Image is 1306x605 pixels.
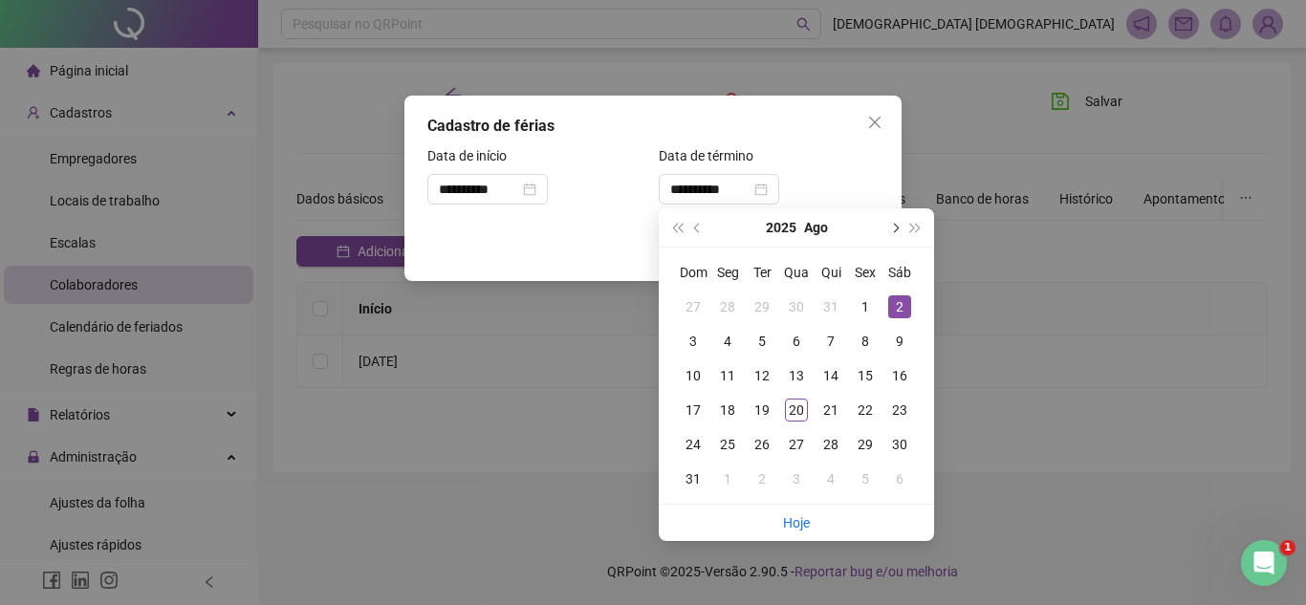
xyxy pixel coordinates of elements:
[854,364,877,387] div: 15
[888,330,911,353] div: 9
[766,208,796,247] button: year panel
[819,295,842,318] div: 31
[882,255,917,290] th: Sáb
[676,290,710,324] td: 2025-07-27
[848,462,882,496] td: 2025-09-05
[888,433,911,456] div: 30
[819,364,842,387] div: 14
[666,208,687,247] button: super-prev-year
[15,12,314,119] div: Ficamos felizes que esteja gostando da sua experiência com a QRPoint😊.Gostaria de nos dar um feed...
[676,462,710,496] td: 2025-08-31
[882,324,917,358] td: 2025-08-09
[785,364,808,387] div: 13
[888,399,911,421] div: 23
[751,399,773,421] div: 19
[751,467,773,490] div: 2
[427,115,879,138] div: Cadastro de férias
[860,107,890,138] button: Close
[779,393,814,427] td: 2025-08-20
[848,290,882,324] td: 2025-08-01
[31,338,298,395] div: Agradecemos pelas respostas, seu feedback é muito importante para nós 💜
[779,324,814,358] td: 2025-08-06
[848,358,882,393] td: 2025-08-15
[745,427,779,462] td: 2025-08-26
[745,393,779,427] td: 2025-08-19
[848,255,882,290] th: Sex
[888,364,911,387] div: 16
[710,427,745,462] td: 2025-08-25
[882,427,917,462] td: 2025-08-30
[848,324,882,358] td: 2025-08-08
[819,467,842,490] div: 4
[779,358,814,393] td: 2025-08-13
[785,295,808,318] div: 30
[299,8,336,44] button: Início
[882,462,917,496] td: 2025-09-06
[819,433,842,456] div: 28
[15,224,367,448] div: Ana diz…
[785,330,808,353] div: 6
[710,255,745,290] th: Seg
[854,295,877,318] div: 1
[682,330,705,353] div: 3
[682,364,705,387] div: 10
[682,399,705,421] div: 17
[716,295,739,318] div: 28
[427,145,519,166] label: Data de início
[779,462,814,496] td: 2025-09-03
[676,324,710,358] td: 2025-08-03
[867,115,882,130] span: close
[12,8,49,44] button: go back
[888,467,911,490] div: 6
[882,393,917,427] td: 2025-08-23
[716,467,739,490] div: 1
[814,462,848,496] td: 2025-09-04
[687,208,708,247] button: prev-year
[785,399,808,421] div: 20
[745,462,779,496] td: 2025-09-02
[676,255,710,290] th: Dom
[676,358,710,393] td: 2025-08-10
[1280,540,1295,555] span: 1
[883,208,904,247] button: next-year
[783,515,810,530] a: Hoje
[15,207,367,208] div: New messages divider
[905,208,926,247] button: super-next-year
[682,467,705,490] div: 31
[804,208,828,247] button: month panel
[814,427,848,462] td: 2025-08-28
[682,433,705,456] div: 24
[779,427,814,462] td: 2025-08-27
[854,467,877,490] div: 5
[31,71,298,108] div: Gostaria de nos dar um feedback mais detalhado ou sugerir alguma melhoria?
[745,290,779,324] td: 2025-07-29
[854,330,877,353] div: 8
[751,295,773,318] div: 29
[854,433,877,456] div: 29
[751,330,773,353] div: 5
[888,295,911,318] div: 2
[710,290,745,324] td: 2025-07-28
[336,8,370,42] div: Fechar
[854,399,877,421] div: 22
[682,295,705,318] div: 27
[31,410,101,421] div: Ana • Há 2h
[1241,540,1287,586] iframe: Intercom live chat
[31,235,298,329] div: Sem problemas! Seguimos a sua disposição, caso precise de qualquer ajuda, é só nos chamar aqui no...
[676,427,710,462] td: 2025-08-24
[716,330,739,353] div: 4
[751,433,773,456] div: 26
[93,18,121,32] h1: Ana
[716,364,739,387] div: 11
[785,433,808,456] div: 27
[814,324,848,358] td: 2025-08-07
[779,290,814,324] td: 2025-07-30
[15,135,367,192] div: MESSIAS diz…
[785,467,808,490] div: 3
[814,393,848,427] td: 2025-08-21
[310,135,367,177] div: Não
[716,399,739,421] div: 18
[819,399,842,421] div: 21
[710,462,745,496] td: 2025-09-01
[745,324,779,358] td: 2025-08-05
